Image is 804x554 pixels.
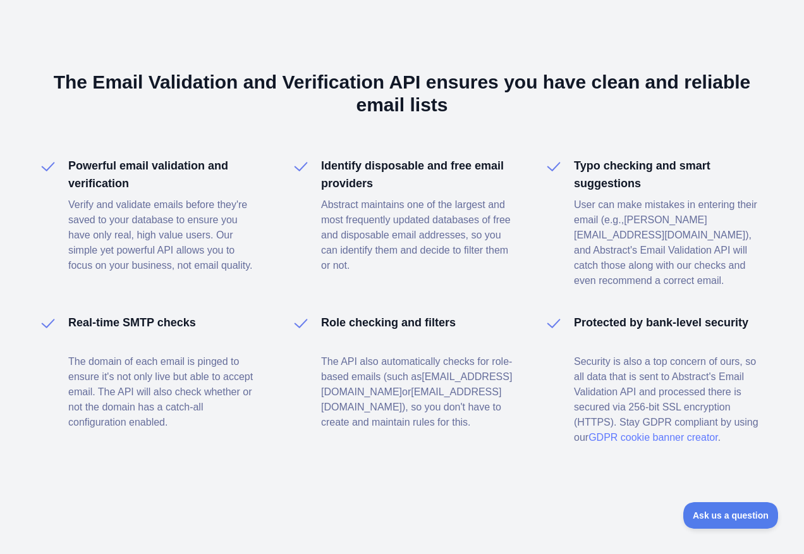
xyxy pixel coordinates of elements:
iframe: Toggle Customer Support [683,502,779,529]
a: GDPR cookie banner creator [588,432,718,443]
a: [EMAIL_ADDRESS][DOMAIN_NAME] [321,386,501,412]
p: The API also automatically checks for role-based emails (such as or ), so you don't have to creat... [321,354,513,430]
p: Security is also a top concern of ours, so all data that is sent to Abstract's Email Validation A... [574,354,766,445]
p: The domain of each email is pinged to ensure it's not only live but able to accept email. The API... [68,354,260,430]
